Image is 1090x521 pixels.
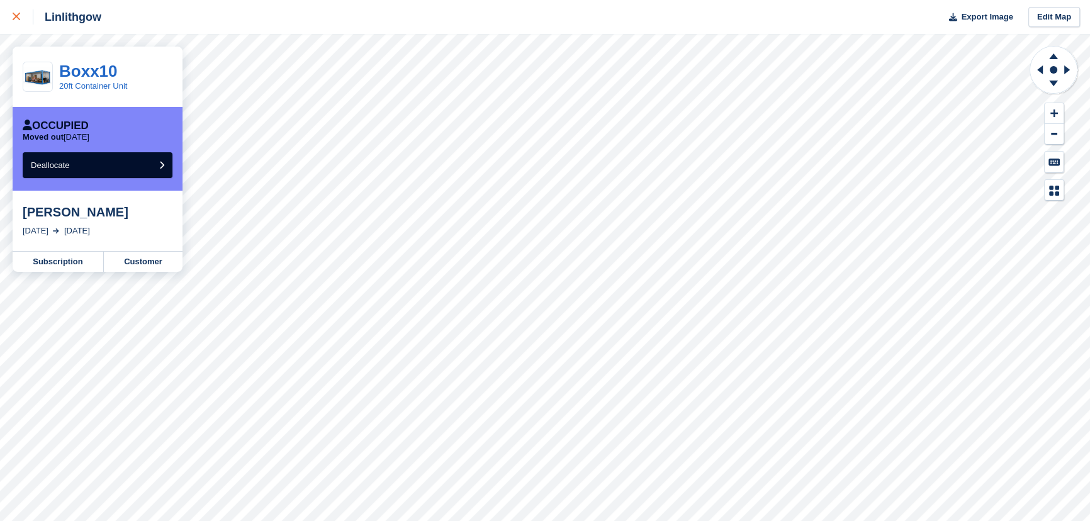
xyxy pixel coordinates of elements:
[23,132,89,142] p: [DATE]
[53,228,59,233] img: arrow-right-light-icn-cde0832a797a2874e46488d9cf13f60e5c3a73dbe684e267c42b8395dfbc2abf.svg
[1045,103,1064,124] button: Zoom In
[1045,152,1064,172] button: Keyboard Shortcuts
[59,62,118,81] a: Boxx10
[1028,7,1080,28] a: Edit Map
[23,120,89,132] div: Occupied
[961,11,1013,23] span: Export Image
[59,81,127,91] a: 20ft Container Unit
[64,225,90,237] div: [DATE]
[23,67,52,87] img: house.png
[23,204,172,220] div: [PERSON_NAME]
[23,152,172,178] button: Deallocate
[13,252,104,272] a: Subscription
[1045,124,1064,145] button: Zoom Out
[33,9,101,25] div: Linlithgow
[31,160,69,170] span: Deallocate
[23,225,48,237] div: [DATE]
[104,252,183,272] a: Customer
[23,132,64,142] span: Moved out
[941,7,1013,28] button: Export Image
[1045,180,1064,201] button: Map Legend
